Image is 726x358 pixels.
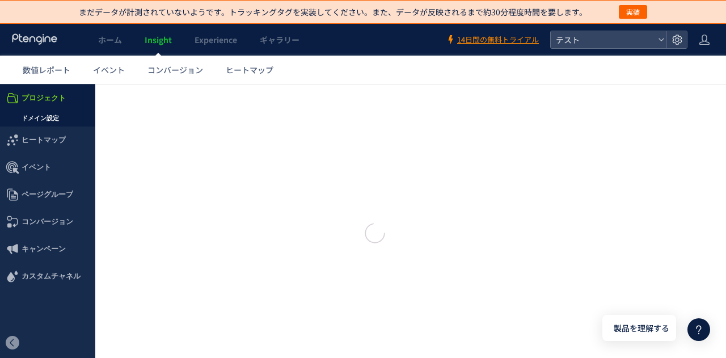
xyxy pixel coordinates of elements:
span: ページグループ [22,97,73,124]
span: ヒートマップ [22,43,66,70]
span: プロジェクト [22,1,66,28]
span: コンバージョン [22,124,73,151]
span: 製品を理解する [614,322,669,334]
span: キャンペーン [22,151,66,179]
span: イベント [22,70,51,97]
span: カスタムチャネル [22,179,81,206]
